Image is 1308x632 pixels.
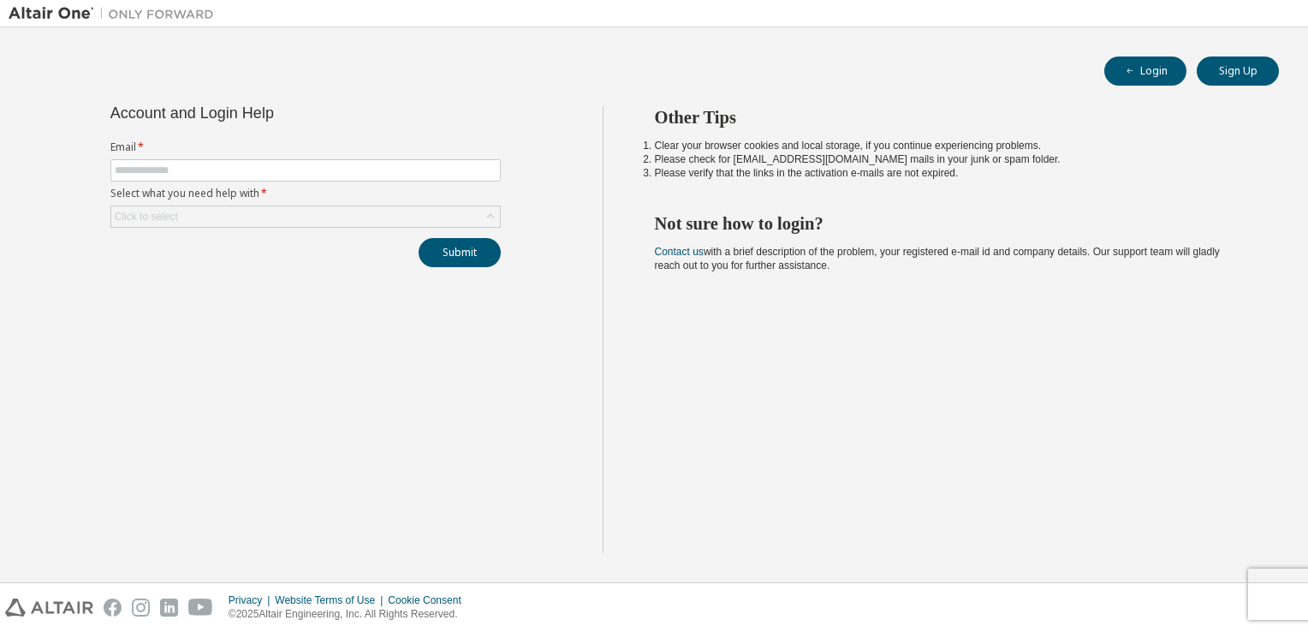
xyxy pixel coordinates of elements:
img: youtube.svg [188,599,213,617]
div: Cookie Consent [388,593,471,607]
div: Click to select [115,210,178,224]
h2: Other Tips [655,106,1249,128]
button: Submit [419,238,501,267]
li: Clear your browser cookies and local storage, if you continue experiencing problems. [655,139,1249,152]
div: Website Terms of Use [275,593,388,607]
img: altair_logo.svg [5,599,93,617]
img: facebook.svg [104,599,122,617]
div: Click to select [111,206,500,227]
button: Sign Up [1197,57,1279,86]
h2: Not sure how to login? [655,212,1249,235]
img: Altair One [9,5,223,22]
label: Email [110,140,501,154]
img: linkedin.svg [160,599,178,617]
button: Login [1104,57,1186,86]
p: © 2025 Altair Engineering, Inc. All Rights Reserved. [229,607,472,622]
div: Privacy [229,593,275,607]
div: Account and Login Help [110,106,423,120]
li: Please check for [EMAIL_ADDRESS][DOMAIN_NAME] mails in your junk or spam folder. [655,152,1249,166]
span: with a brief description of the problem, your registered e-mail id and company details. Our suppo... [655,246,1220,271]
img: instagram.svg [132,599,150,617]
a: Contact us [655,246,704,258]
label: Select what you need help with [110,187,501,200]
li: Please verify that the links in the activation e-mails are not expired. [655,166,1249,180]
